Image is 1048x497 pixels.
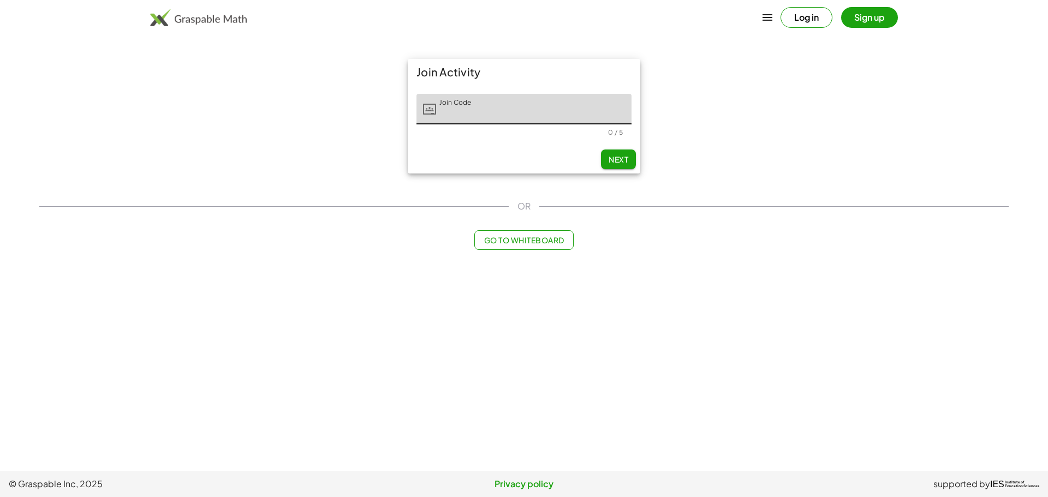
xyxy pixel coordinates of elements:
span: OR [517,200,531,213]
a: IESInstitute ofEducation Sciences [990,477,1039,490]
button: Next [601,149,636,169]
button: Log in [781,7,832,28]
button: Sign up [841,7,898,28]
span: supported by [933,477,990,490]
span: Institute of Education Sciences [1005,481,1039,488]
span: Next [609,154,628,164]
div: Join Activity [408,59,640,85]
span: IES [990,479,1004,489]
span: Go to Whiteboard [484,235,564,245]
span: © Graspable Inc, 2025 [9,477,352,490]
div: 0 / 5 [608,128,623,136]
button: Go to Whiteboard [474,230,573,250]
a: Privacy policy [352,477,695,490]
